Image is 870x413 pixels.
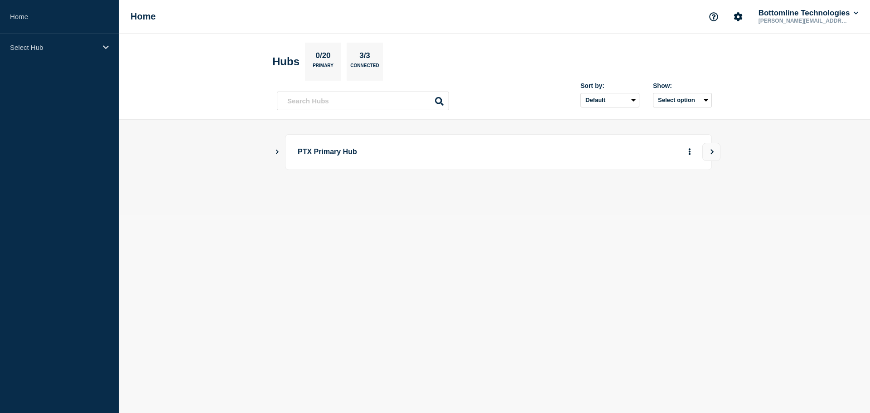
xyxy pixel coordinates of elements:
[729,7,748,26] button: Account settings
[757,18,851,24] p: [PERSON_NAME][EMAIL_ADDRESS][PERSON_NAME][DOMAIN_NAME]
[704,7,723,26] button: Support
[580,82,639,89] div: Sort by:
[350,63,379,73] p: Connected
[653,93,712,107] button: Select option
[312,51,334,63] p: 0/20
[313,63,333,73] p: Primary
[356,51,374,63] p: 3/3
[275,149,280,155] button: Show Connected Hubs
[580,93,639,107] select: Sort by
[272,55,300,68] h2: Hubs
[277,92,449,110] input: Search Hubs
[10,44,97,51] p: Select Hub
[684,144,696,160] button: More actions
[702,143,720,161] button: View
[298,144,548,160] p: PTX Primary Hub
[653,82,712,89] div: Show:
[130,11,156,22] h1: Home
[757,9,860,18] button: Bottomline Technologies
